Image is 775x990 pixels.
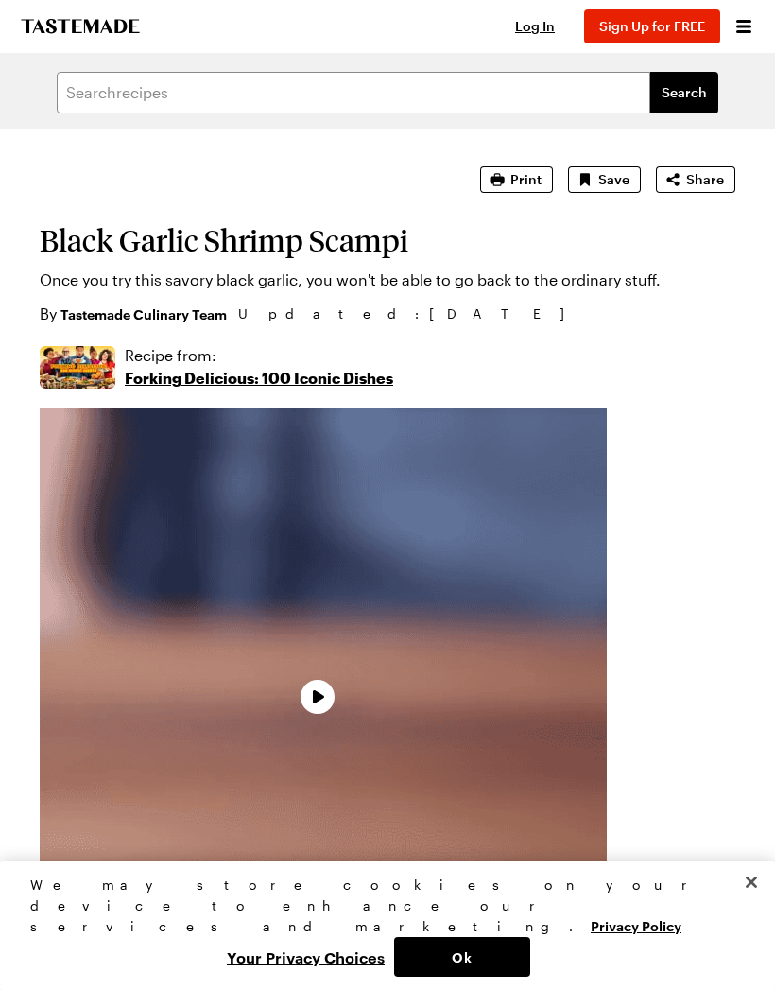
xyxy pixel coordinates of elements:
span: Search [662,83,707,102]
span: Updated : [DATE] [238,304,583,324]
button: Play Video [301,680,335,714]
p: Once you try this savory black garlic, you won't be able to go back to the ordinary stuff. [40,269,735,291]
span: Share [686,170,724,189]
video-js: Video Player [40,408,607,976]
p: By [40,303,227,325]
button: Open menu [732,14,756,39]
a: More information about your privacy, opens in a new tab [591,916,681,934]
p: Recipe from: [125,344,393,367]
button: Share [656,166,735,193]
button: Save recipe [568,166,641,193]
a: To Tastemade Home Page [19,19,142,34]
button: filters [650,72,718,113]
div: We may store cookies on your device to enhance our services and marketing. [30,875,729,937]
button: Log In [497,17,573,36]
a: Tastemade Culinary Team [60,304,227,324]
span: Print [510,170,542,189]
button: Close [731,861,772,903]
button: Print [480,166,553,193]
h1: Black Garlic Shrimp Scampi [40,223,735,257]
span: Sign Up for FREE [599,18,705,34]
span: Save [598,170,629,189]
div: Privacy [30,875,729,977]
p: Forking Delicious: 100 Iconic Dishes [125,367,393,390]
button: Ok [394,937,530,977]
button: Sign Up for FREE [584,9,720,43]
button: Your Privacy Choices [217,937,394,977]
img: Show where recipe is used [40,346,115,389]
span: Log In [515,18,555,34]
a: Recipe from:Forking Delicious: 100 Iconic Dishes [125,344,393,390]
